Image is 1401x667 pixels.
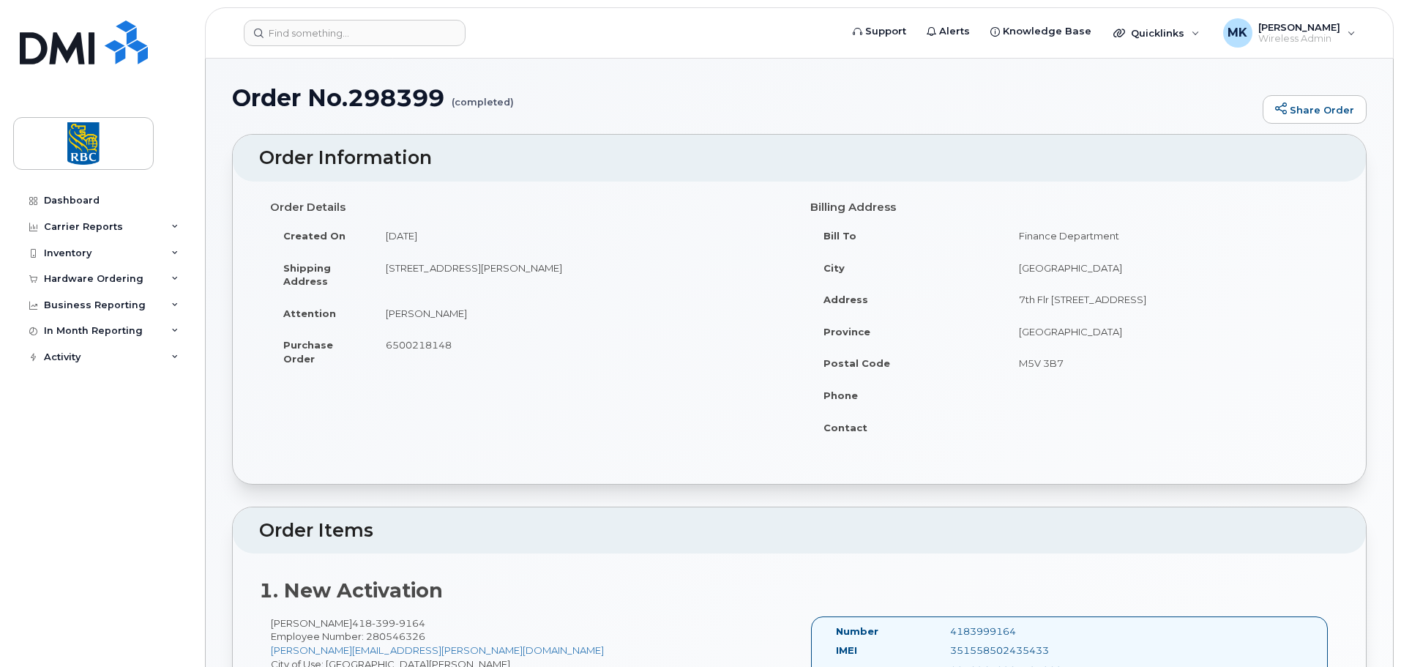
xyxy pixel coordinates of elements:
div: 4183999164 [939,625,1099,638]
label: IMEI [836,644,857,657]
td: [DATE] [373,220,788,252]
strong: 1. New Activation [259,578,443,603]
h1: Order No.298399 [232,85,1255,111]
td: [GEOGRAPHIC_DATA] [1006,316,1329,348]
strong: City [823,262,845,274]
td: M5V 3B7 [1006,347,1329,379]
strong: Contact [823,422,867,433]
h2: Order Items [259,521,1340,541]
strong: Created On [283,230,345,242]
span: 9164 [395,617,425,629]
h4: Billing Address [810,201,1329,214]
td: [PERSON_NAME] [373,297,788,329]
h2: Order Information [259,148,1340,168]
strong: Province [823,326,870,338]
div: 351558502435433 [939,644,1099,657]
h4: Order Details [270,201,788,214]
span: 6500218148 [386,339,452,351]
a: Share Order [1263,95,1367,124]
strong: Attention [283,308,336,319]
td: [STREET_ADDRESS][PERSON_NAME] [373,252,788,297]
strong: Bill To [823,230,856,242]
small: (completed) [452,85,514,108]
a: [PERSON_NAME][EMAIL_ADDRESS][PERSON_NAME][DOMAIN_NAME] [271,644,604,656]
label: Number [836,625,878,638]
span: 418 [352,617,425,629]
strong: Phone [823,390,858,401]
strong: Purchase Order [283,339,333,365]
td: 7th Flr [STREET_ADDRESS] [1006,283,1329,316]
span: Employee Number: 280546326 [271,630,425,642]
strong: Address [823,294,868,305]
span: 399 [372,617,395,629]
strong: Shipping Address [283,262,331,288]
strong: Postal Code [823,357,890,369]
td: [GEOGRAPHIC_DATA] [1006,252,1329,284]
td: Finance Department [1006,220,1329,252]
